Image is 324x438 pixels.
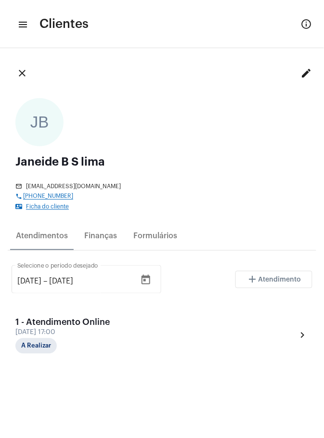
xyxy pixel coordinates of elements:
div: Atendimentos [16,232,68,241]
mat-icon: chevron_right [297,330,309,341]
mat-icon: mail_outline [15,183,23,190]
div: Formulários [133,232,177,241]
mat-icon: phone [15,193,23,200]
button: Info [297,14,316,34]
mat-icon: edit [301,67,312,79]
mat-icon: close [16,67,28,79]
div: Finanças [84,232,117,241]
div: JB [15,98,64,146]
span: [PHONE_NUMBER] [23,193,73,200]
input: Data de início [17,277,41,286]
mat-icon: sidenav icon [17,19,27,30]
div: Janeide B S lima [15,156,309,167]
span: Ficha do cliente [26,204,69,210]
div: 1 - Atendimento Online [15,318,112,327]
mat-chip: A Realizar [15,338,57,354]
span: Atendimento [259,276,301,283]
span: – [43,277,47,286]
button: Adicionar Atendimento [235,271,312,288]
mat-icon: contact_mail [15,203,23,210]
mat-icon: add [247,274,259,285]
div: [DATE] 17:00 [15,329,112,336]
input: Data do fim [49,277,107,286]
button: Open calendar [136,271,156,290]
span: [EMAIL_ADDRESS][DOMAIN_NAME] [26,183,121,190]
mat-icon: Info [301,18,312,30]
span: Clientes [39,16,89,32]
